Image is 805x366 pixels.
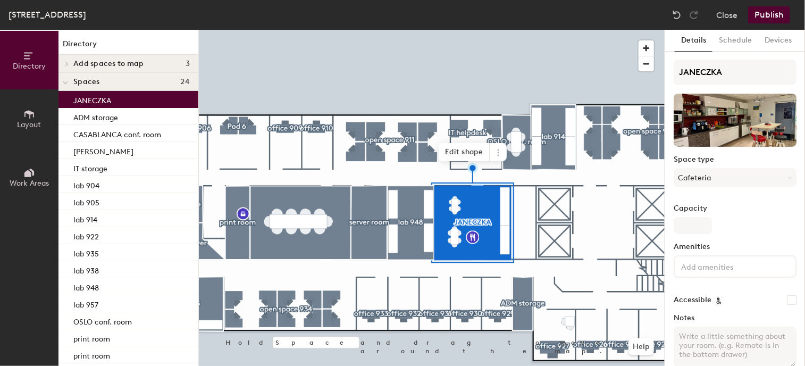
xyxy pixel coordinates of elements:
button: Help [628,338,654,355]
p: print room [73,331,110,344]
p: lab 904 [73,178,99,190]
p: [PERSON_NAME] [73,144,133,156]
p: OSLO conf. room [73,314,132,327]
span: Edit shape [439,143,490,161]
p: IT storage [73,161,107,173]
label: Notes [674,314,796,322]
span: Add spaces to map [73,60,144,68]
input: Add amenities [679,260,775,272]
p: CASABLANCA conf. room [73,127,161,139]
p: lab 914 [73,212,97,224]
button: Cafeteria [674,168,796,187]
button: Details [675,30,712,52]
span: Spaces [73,78,100,86]
p: lab 922 [73,229,99,242]
p: ADM storage [73,110,118,122]
label: Space type [674,155,796,164]
span: Layout [18,120,41,129]
img: Redo [689,10,699,20]
img: Undo [672,10,682,20]
img: The space named JANECZKA [674,94,796,147]
span: 3 [186,60,190,68]
label: Accessible [674,296,711,304]
button: Publish [748,6,790,23]
button: Devices [758,30,798,52]
p: lab 938 [73,263,99,276]
span: 24 [180,78,190,86]
label: Amenities [674,243,796,251]
h1: Directory [58,38,198,55]
p: lab 935 [73,246,99,259]
span: Work Areas [10,179,49,188]
span: Directory [13,62,46,71]
p: lab 957 [73,297,98,310]
p: JANECZKA [73,93,111,105]
button: Close [716,6,737,23]
p: print room [73,348,110,361]
p: lab 948 [73,280,99,293]
button: Schedule [712,30,758,52]
p: lab 905 [73,195,99,207]
label: Capacity [674,204,796,213]
div: [STREET_ADDRESS] [9,8,86,21]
